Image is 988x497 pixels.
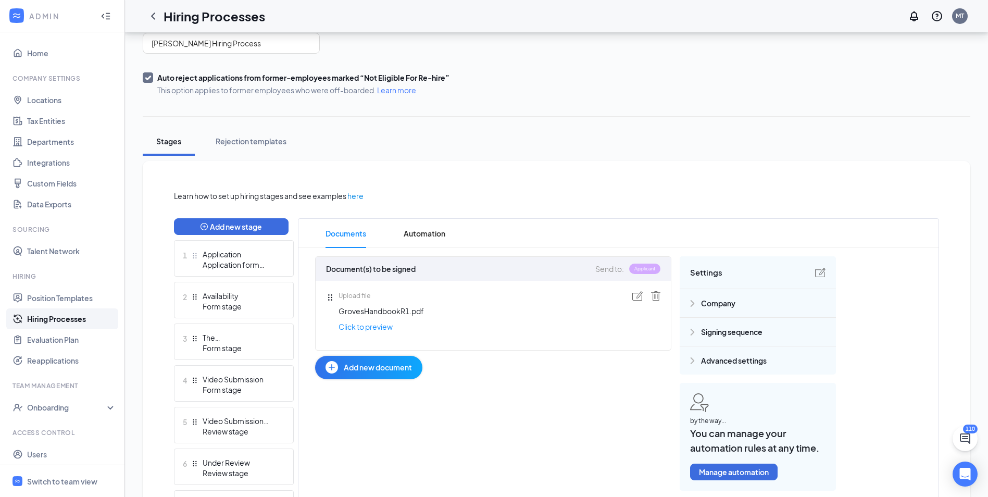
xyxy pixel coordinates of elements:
[27,194,116,215] a: Data Exports
[191,335,198,342] svg: Drag
[634,265,655,272] span: Applicant
[143,33,320,54] input: Name of hiring process
[347,190,364,202] a: here
[690,416,826,426] span: by the way...
[203,374,279,384] div: Video Submission
[183,291,187,303] span: 2
[27,241,116,262] a: Talent Network
[12,402,23,413] svg: UserCheck
[203,426,279,437] div: Review stage
[11,10,22,21] svg: WorkstreamLogo
[203,343,279,353] div: Form stage
[690,266,722,279] span: Settings
[203,301,279,312] div: Form stage
[191,293,198,301] svg: Drag
[191,377,198,384] svg: Drag
[164,7,265,25] h1: Hiring Processes
[595,263,624,275] span: Send to:
[183,249,187,262] span: 1
[29,11,91,21] div: ADMIN
[315,356,422,379] button: Add new document
[27,288,116,308] a: Position Templates
[690,426,826,456] span: You can manage your automation rules at any time.
[183,457,187,470] span: 6
[203,332,279,343] div: The Chick-fil-A Way
[183,416,187,428] span: 5
[404,219,445,248] span: Automation
[27,308,116,329] a: Hiring Processes
[203,249,279,259] div: Application
[701,355,767,366] span: Advanced settings
[27,444,116,465] a: Users
[174,218,289,235] button: plus-circleAdd new stage
[27,402,107,413] div: Onboarding
[201,223,208,230] span: plus-circle
[12,74,114,83] div: Company Settings
[953,426,978,451] button: ChatActive
[27,329,116,350] a: Evaluation Plan
[701,297,735,309] span: Company
[701,326,762,338] span: Signing sequence
[27,173,116,194] a: Custom Fields
[953,462,978,487] div: Open Intercom Messenger
[339,305,424,317] span: GrovesHandbookR1.pdf
[157,72,449,83] div: Auto reject applications from former-employees marked “Not Eligible For Re-hire”
[12,272,114,281] div: Hiring
[931,10,943,22] svg: QuestionInfo
[27,350,116,371] a: Reapplications
[956,11,964,20] div: MT
[203,259,279,270] div: Application form stage
[101,11,111,21] svg: Collapse
[153,136,184,146] div: Stages
[377,85,416,95] a: Learn more
[191,418,198,426] svg: Drag
[216,136,286,146] div: Rejection templates
[12,428,114,437] div: Access control
[12,225,114,234] div: Sourcing
[203,468,279,478] div: Review stage
[963,425,978,433] div: 110
[191,252,198,259] svg: Drag
[27,152,116,173] a: Integrations
[203,384,279,395] div: Form stage
[690,464,778,480] button: Manage automation
[959,432,971,445] svg: ChatActive
[157,85,449,95] span: This option applies to former employees who were off-boarded.
[344,362,412,373] span: Add new document
[183,332,187,345] span: 3
[339,291,624,301] span: Upload file
[203,416,279,426] div: Video Submission Review
[174,190,346,202] span: Learn how to set up hiring stages and see examples
[326,219,366,248] span: Documents
[203,457,279,468] div: Under Review
[203,291,279,301] div: Availability
[339,321,393,332] a: Click to preview
[27,90,116,110] a: Locations
[27,476,97,487] div: Switch to team view
[326,263,416,275] span: Document(s) to be signed
[183,374,187,387] span: 4
[14,478,21,484] svg: WorkstreamLogo
[147,10,159,22] svg: ChevronLeft
[326,293,334,302] svg: Drag
[27,110,116,131] a: Tax Entities
[908,10,920,22] svg: Notifications
[27,43,116,64] a: Home
[27,131,116,152] a: Departments
[191,460,198,467] svg: Drag
[12,381,114,390] div: Team Management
